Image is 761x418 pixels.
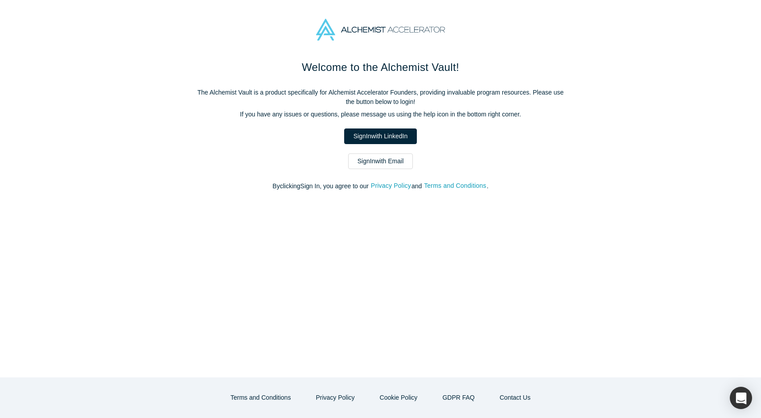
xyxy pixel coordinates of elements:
button: Cookie Policy [370,390,427,406]
button: Privacy Policy [306,390,364,406]
button: Privacy Policy [370,181,411,191]
button: Terms and Conditions [424,181,487,191]
button: Contact Us [490,390,540,406]
a: SignInwith Email [348,153,413,169]
button: Terms and Conditions [221,390,300,406]
h1: Welcome to the Alchemist Vault! [193,59,568,75]
img: Alchemist Accelerator Logo [316,19,444,41]
p: The Alchemist Vault is a product specifically for Alchemist Accelerator Founders, providing inval... [193,88,568,107]
p: If you have any issues or questions, please message us using the help icon in the bottom right co... [193,110,568,119]
p: By clicking Sign In , you agree to our and . [193,182,568,191]
a: GDPR FAQ [433,390,484,406]
a: SignInwith LinkedIn [344,128,417,144]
